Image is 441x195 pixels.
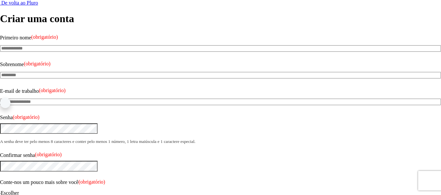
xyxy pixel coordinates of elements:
[31,34,58,40] font: (obrigatório)
[78,179,105,185] font: (obrigatório)
[13,114,39,120] font: (obrigatório)
[39,88,66,93] font: (obrigatório)
[35,152,62,157] font: (obrigatório)
[24,61,51,66] font: (obrigatório)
